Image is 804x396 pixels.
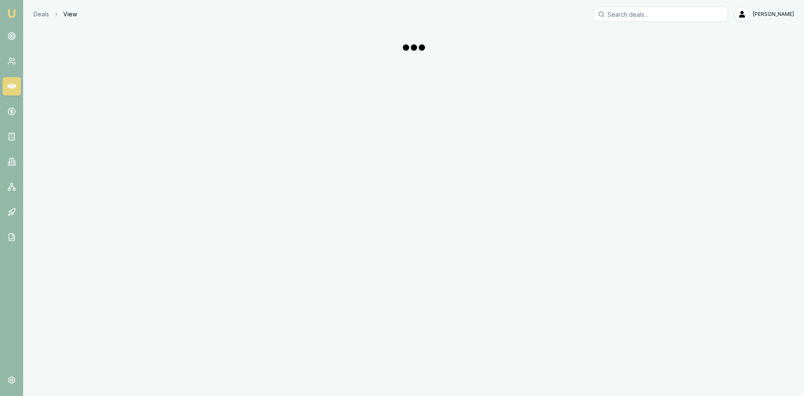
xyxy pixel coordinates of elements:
[7,8,17,18] img: emu-icon-u.png
[753,11,794,18] span: [PERSON_NAME]
[63,10,77,18] span: View
[33,10,49,18] a: Deals
[33,10,77,18] nav: breadcrumb
[594,7,728,22] input: Search deals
